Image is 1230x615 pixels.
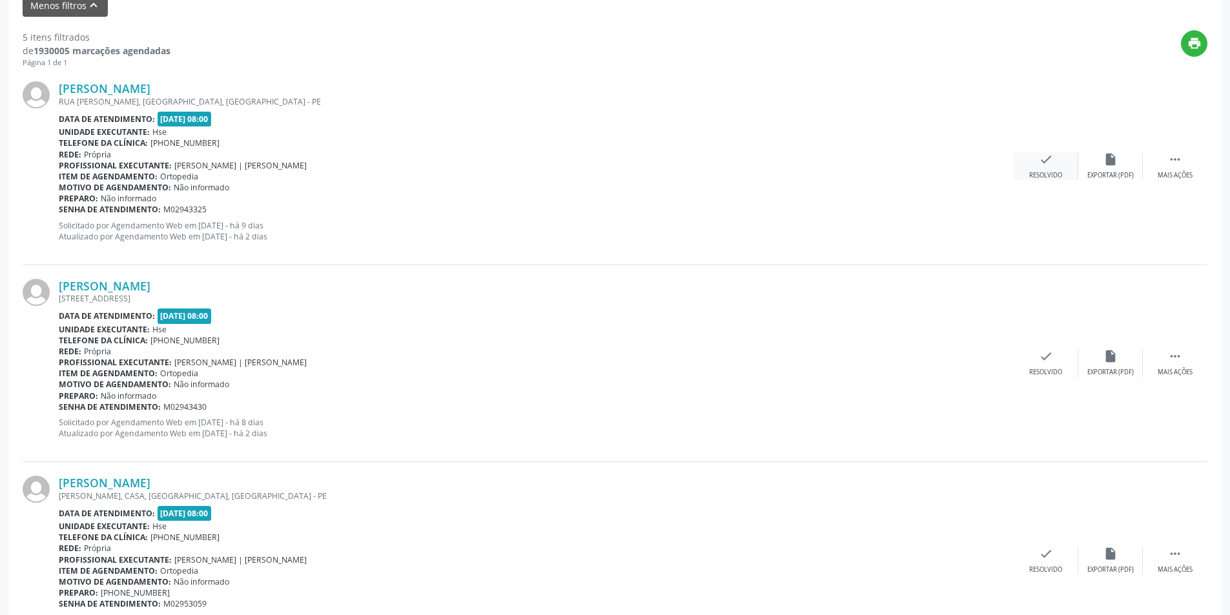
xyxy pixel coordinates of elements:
[59,521,150,532] b: Unidade executante:
[174,160,307,171] span: [PERSON_NAME] | [PERSON_NAME]
[59,335,148,346] b: Telefone da clínica:
[152,126,167,137] span: Hse
[59,379,171,390] b: Motivo de agendamento:
[150,137,220,148] span: [PHONE_NUMBER]
[59,171,158,182] b: Item de agendamento:
[23,30,170,44] div: 5 itens filtrados
[59,182,171,193] b: Motivo de agendamento:
[59,532,148,543] b: Telefone da clínica:
[34,45,170,57] strong: 1930005 marcações agendadas
[150,335,220,346] span: [PHONE_NUMBER]
[59,587,98,598] b: Preparo:
[1181,30,1207,57] button: print
[59,96,1014,107] div: RUA [PERSON_NAME], [GEOGRAPHIC_DATA], [GEOGRAPHIC_DATA] - PE
[158,506,212,521] span: [DATE] 08:00
[163,401,207,412] span: M02943430
[174,182,229,193] span: Não informado
[59,554,172,565] b: Profissional executante:
[59,476,150,490] a: [PERSON_NAME]
[59,368,158,379] b: Item de agendamento:
[1168,349,1182,363] i: 
[1168,152,1182,166] i: 
[59,81,150,96] a: [PERSON_NAME]
[101,193,156,204] span: Não informado
[150,532,220,543] span: [PHONE_NUMBER]
[1039,349,1053,363] i: check
[84,149,111,160] span: Própria
[59,149,81,160] b: Rede:
[1087,368,1134,377] div: Exportar (PDF)
[59,279,150,293] a: [PERSON_NAME]
[1168,547,1182,561] i: 
[1103,152,1118,166] i: insert_drive_file
[160,171,198,182] span: Ortopedia
[23,279,50,306] img: img
[59,193,98,204] b: Preparo:
[101,587,170,598] span: [PHONE_NUMBER]
[59,390,98,401] b: Preparo:
[59,417,1014,439] p: Solicitado por Agendamento Web em [DATE] - há 8 dias Atualizado por Agendamento Web em [DATE] - h...
[158,112,212,126] span: [DATE] 08:00
[174,554,307,565] span: [PERSON_NAME] | [PERSON_NAME]
[59,543,81,554] b: Rede:
[1039,152,1053,166] i: check
[1087,171,1134,180] div: Exportar (PDF)
[59,598,161,609] b: Senha de atendimento:
[160,565,198,576] span: Ortopedia
[1103,547,1118,561] i: insert_drive_file
[1158,171,1193,180] div: Mais ações
[152,324,167,335] span: Hse
[163,598,207,609] span: M02953059
[174,379,229,390] span: Não informado
[59,346,81,357] b: Rede:
[59,126,150,137] b: Unidade executante:
[23,476,50,503] img: img
[59,160,172,171] b: Profissional executante:
[1158,368,1193,377] div: Mais ações
[23,57,170,68] div: Página 1 de 1
[59,310,155,321] b: Data de atendimento:
[1029,171,1062,180] div: Resolvido
[59,401,161,412] b: Senha de atendimento:
[1029,368,1062,377] div: Resolvido
[174,576,229,587] span: Não informado
[174,357,307,368] span: [PERSON_NAME] | [PERSON_NAME]
[23,44,170,57] div: de
[59,490,1014,501] div: [PERSON_NAME], CASA, [GEOGRAPHIC_DATA], [GEOGRAPHIC_DATA] - PE
[1158,565,1193,574] div: Mais ações
[59,204,161,215] b: Senha de atendimento:
[59,137,148,148] b: Telefone da clínica:
[59,357,172,368] b: Profissional executante:
[59,114,155,125] b: Data de atendimento:
[59,220,1014,242] p: Solicitado por Agendamento Web em [DATE] - há 9 dias Atualizado por Agendamento Web em [DATE] - h...
[59,324,150,335] b: Unidade executante:
[84,346,111,357] span: Própria
[152,521,167,532] span: Hse
[84,543,111,554] span: Própria
[1029,565,1062,574] div: Resolvido
[1039,547,1053,561] i: check
[1187,36,1202,50] i: print
[59,576,171,587] b: Motivo de agendamento:
[59,508,155,519] b: Data de atendimento:
[163,204,207,215] span: M02943325
[101,390,156,401] span: Não informado
[158,308,212,323] span: [DATE] 08:00
[1103,349,1118,363] i: insert_drive_file
[23,81,50,108] img: img
[1087,565,1134,574] div: Exportar (PDF)
[59,293,1014,304] div: [STREET_ADDRESS]
[59,565,158,576] b: Item de agendamento:
[160,368,198,379] span: Ortopedia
